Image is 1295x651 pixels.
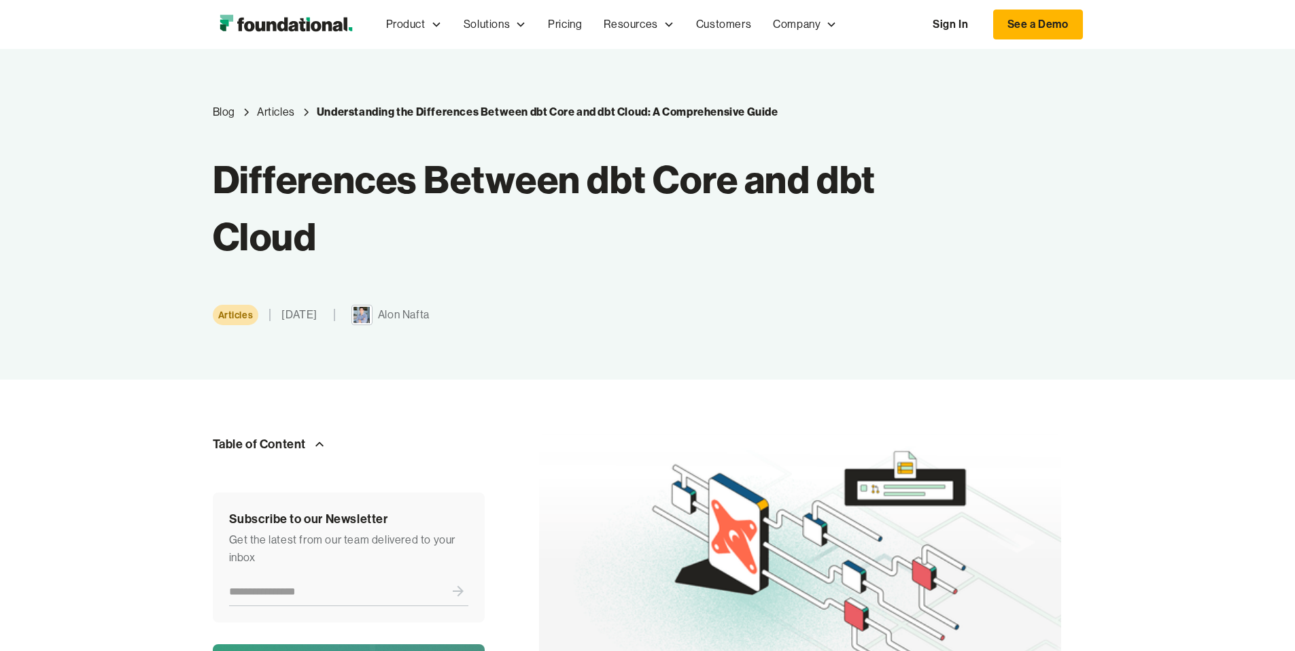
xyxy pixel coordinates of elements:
a: See a Demo [993,10,1083,39]
form: Newsletter Form [229,577,468,606]
input: Submit [448,577,468,605]
a: home [213,11,359,38]
a: Customers [685,2,762,47]
div: Product [386,16,426,33]
div: Articles [218,307,254,322]
div: Subscribe to our Newsletter [229,509,468,529]
a: Category [257,103,295,121]
div: Product [375,2,453,47]
a: Blog [213,103,235,121]
div: Company [762,2,848,47]
a: Category [213,305,259,325]
div: Resources [604,16,657,33]
h1: Differences Between dbt Core and dbt Cloud [213,151,909,265]
div: Solutions [464,16,510,33]
div: Understanding the Differences Between dbt Core and dbt Cloud: A Comprehensive Guide [317,103,778,121]
iframe: Chat Widget [1227,586,1295,651]
div: Solutions [453,2,537,47]
div: Alon Nafta [378,306,430,324]
div: [DATE] [281,306,317,324]
div: Get the latest from our team delivered to your inbox [229,531,468,566]
a: Current blog [317,103,778,121]
img: Arrow [311,436,328,452]
div: Articles [257,103,295,121]
a: Pricing [537,2,593,47]
div: Resources [593,2,685,47]
img: Foundational Logo [213,11,359,38]
div: Company [773,16,821,33]
a: Sign In [919,10,982,39]
div: Table of Content [213,434,307,454]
